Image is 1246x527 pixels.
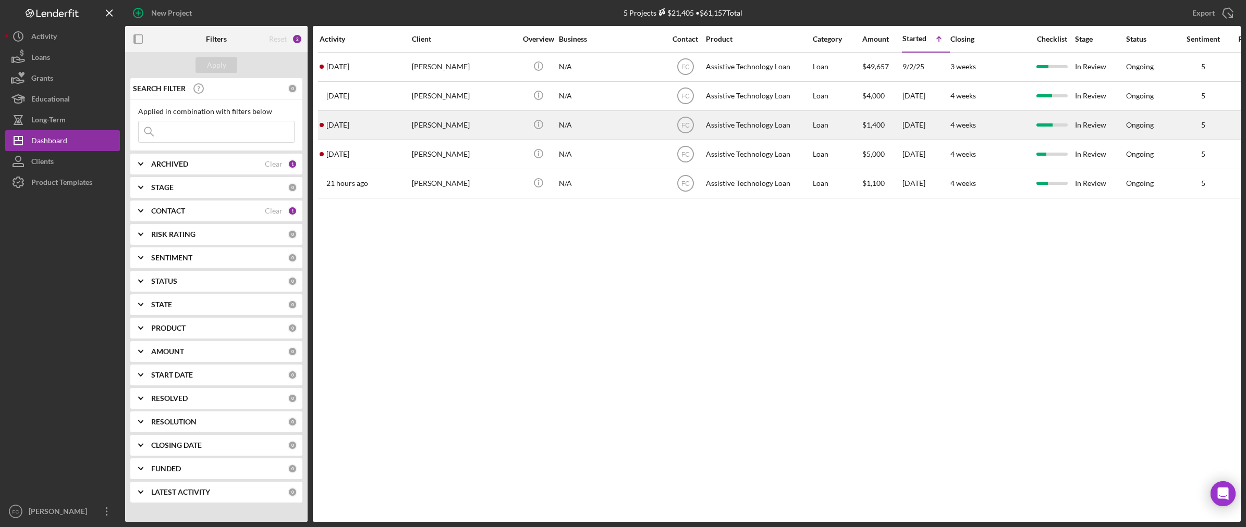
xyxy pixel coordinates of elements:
[151,207,185,215] b: CONTACT
[265,207,283,215] div: Clear
[950,62,976,71] time: 3 weeks
[862,120,885,129] span: $1,400
[151,465,181,473] b: FUNDED
[151,230,196,239] b: RISK RATING
[13,509,19,515] text: FC
[326,179,368,187] time: 2025-09-11 18:56
[288,323,297,333] div: 0
[151,418,197,426] b: RESOLUTION
[559,82,663,110] div: N/A
[31,26,57,49] div: Activity
[681,122,690,129] text: FC
[1177,179,1229,187] div: 5
[950,91,976,100] time: 4 weeks
[1177,62,1229,71] div: 5
[288,347,297,356] div: 0
[681,180,690,187] text: FC
[5,130,120,151] button: Dashboard
[31,89,70,112] div: Educational
[151,394,188,403] b: RESOLVED
[288,253,297,262] div: 0
[950,179,976,187] time: 4 weeks
[412,141,516,168] div: [PERSON_NAME]
[196,57,237,73] button: Apply
[902,141,949,168] div: [DATE]
[559,53,663,81] div: N/A
[288,183,297,192] div: 0
[706,53,810,81] div: Assistive Technology Loan
[288,277,297,286] div: 0
[412,35,516,43] div: Client
[206,35,227,43] b: Filters
[288,230,297,239] div: 0
[320,35,411,43] div: Activity
[26,501,94,524] div: [PERSON_NAME]
[292,34,302,44] div: 2
[269,35,287,43] div: Reset
[5,151,120,172] a: Clients
[151,277,177,285] b: STATUS
[151,371,193,379] b: START DATE
[902,53,949,81] div: 9/2/25
[1126,150,1154,158] div: Ongoing
[133,84,186,93] b: SEARCH FILTER
[1177,92,1229,100] div: 5
[265,160,283,168] div: Clear
[31,130,67,154] div: Dashboard
[151,347,184,356] b: AMOUNT
[288,394,297,403] div: 0
[559,141,663,168] div: N/A
[813,35,861,43] div: Category
[151,441,202,449] b: CLOSING DATE
[31,151,54,174] div: Clients
[950,120,976,129] time: 4 weeks
[706,35,810,43] div: Product
[151,300,172,309] b: STATE
[1075,111,1125,139] div: In Review
[288,441,297,450] div: 0
[1182,3,1241,23] button: Export
[950,149,976,158] time: 4 weeks
[288,487,297,497] div: 0
[862,91,885,100] span: $4,000
[31,109,66,133] div: Long-Term
[902,111,949,139] div: [DATE]
[1177,150,1229,158] div: 5
[1075,35,1125,43] div: Stage
[288,300,297,309] div: 0
[1177,121,1229,129] div: 5
[1126,179,1154,187] div: Ongoing
[5,47,120,68] button: Loans
[5,172,120,193] a: Product Templates
[813,141,861,168] div: Loan
[5,89,120,109] button: Educational
[559,35,663,43] div: Business
[1126,92,1154,100] div: Ongoing
[902,170,949,197] div: [DATE]
[1126,121,1154,129] div: Ongoing
[5,501,120,522] button: FC[PERSON_NAME]
[412,82,516,110] div: [PERSON_NAME]
[1075,141,1125,168] div: In Review
[207,57,226,73] div: Apply
[288,159,297,169] div: 1
[1075,53,1125,81] div: In Review
[288,206,297,216] div: 1
[151,254,192,262] b: SENTIMENT
[151,183,174,192] b: STAGE
[706,111,810,139] div: Assistive Technology Loan
[813,111,861,139] div: Loan
[326,150,349,158] time: 2025-09-10 01:35
[519,35,558,43] div: Overview
[5,68,120,89] button: Grants
[1075,82,1125,110] div: In Review
[31,47,50,70] div: Loans
[5,26,120,47] a: Activity
[706,170,810,197] div: Assistive Technology Loan
[862,35,901,43] div: Amount
[862,62,889,71] span: $49,657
